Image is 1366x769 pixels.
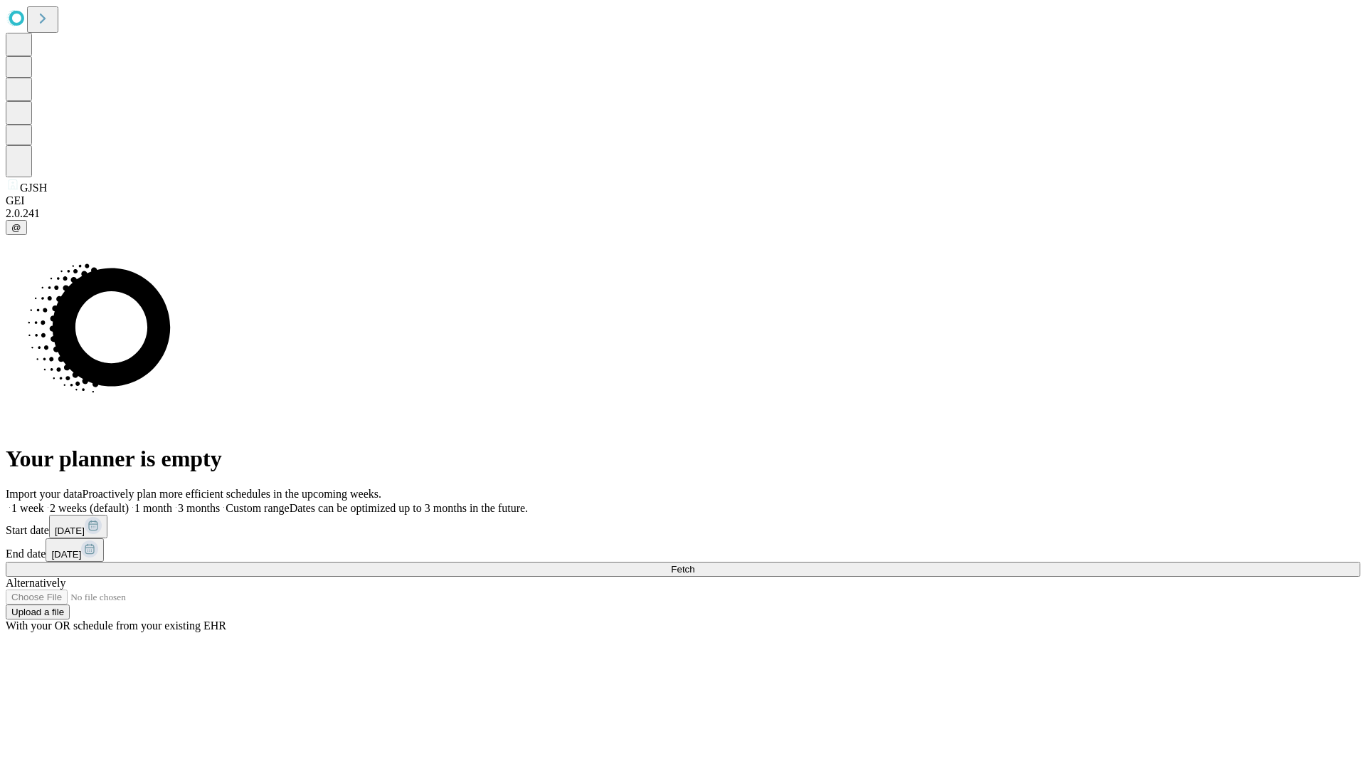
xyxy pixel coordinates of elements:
span: Fetch [671,564,694,575]
span: Import your data [6,488,83,500]
button: [DATE] [46,538,104,562]
div: Start date [6,515,1360,538]
span: [DATE] [51,549,81,560]
button: [DATE] [49,515,107,538]
div: 2.0.241 [6,207,1360,220]
span: 1 month [134,502,172,514]
span: Custom range [226,502,289,514]
span: @ [11,222,21,233]
span: Proactively plan more efficient schedules in the upcoming weeks. [83,488,381,500]
h1: Your planner is empty [6,446,1360,472]
span: [DATE] [55,525,85,536]
span: With your OR schedule from your existing EHR [6,619,226,632]
span: Alternatively [6,577,65,589]
span: GJSH [20,182,47,194]
span: 1 week [11,502,44,514]
button: @ [6,220,27,235]
span: 3 months [178,502,220,514]
div: End date [6,538,1360,562]
span: 2 weeks (default) [50,502,129,514]
div: GEI [6,194,1360,207]
button: Upload a file [6,605,70,619]
button: Fetch [6,562,1360,577]
span: Dates can be optimized up to 3 months in the future. [290,502,528,514]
